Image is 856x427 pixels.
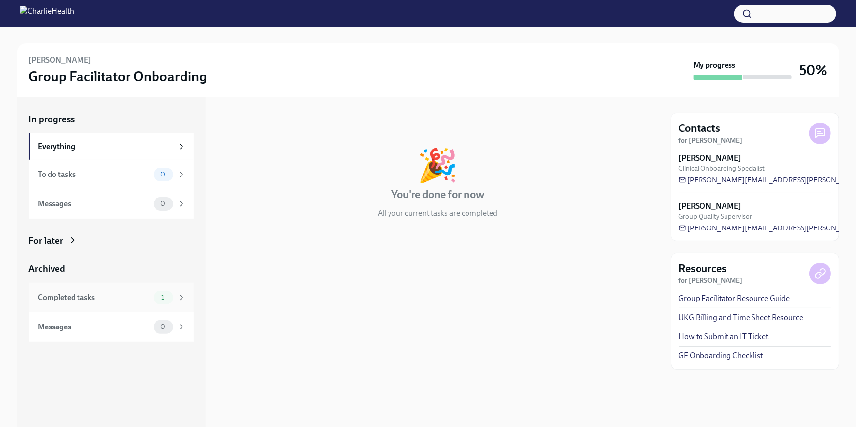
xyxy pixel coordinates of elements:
[38,169,150,180] div: To do tasks
[29,113,194,126] a: In progress
[29,68,208,85] h3: Group Facilitator Onboarding
[29,160,194,189] a: To do tasks0
[38,292,150,303] div: Completed tasks
[38,199,150,209] div: Messages
[679,312,804,323] a: UKG Billing and Time Sheet Resource
[29,234,64,247] div: For later
[29,283,194,312] a: Completed tasks1
[20,6,74,22] img: CharlieHealth
[679,153,742,164] strong: [PERSON_NAME]
[679,261,727,276] h4: Resources
[378,208,498,219] p: All your current tasks are completed
[694,60,736,71] strong: My progress
[29,55,92,66] h6: [PERSON_NAME]
[217,113,263,126] div: In progress
[29,234,194,247] a: For later
[155,323,171,330] span: 0
[155,200,171,207] span: 0
[679,164,765,173] span: Clinical Onboarding Specialist
[800,61,828,79] h3: 50%
[29,312,194,342] a: Messages0
[418,149,458,181] div: 🎉
[156,294,170,301] span: 1
[679,276,743,285] strong: for [PERSON_NAME]
[38,141,173,152] div: Everything
[679,201,742,212] strong: [PERSON_NAME]
[679,136,743,145] strong: for [PERSON_NAME]
[29,133,194,160] a: Everything
[155,171,171,178] span: 0
[38,322,150,332] div: Messages
[679,212,752,221] span: Group Quality Supervisor
[679,293,790,304] a: Group Facilitator Resource Guide
[29,189,194,219] a: Messages0
[29,262,194,275] a: Archived
[679,121,721,136] h4: Contacts
[679,331,769,342] a: How to Submit an IT Ticket
[391,187,484,202] h4: You're done for now
[679,351,763,361] a: GF Onboarding Checklist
